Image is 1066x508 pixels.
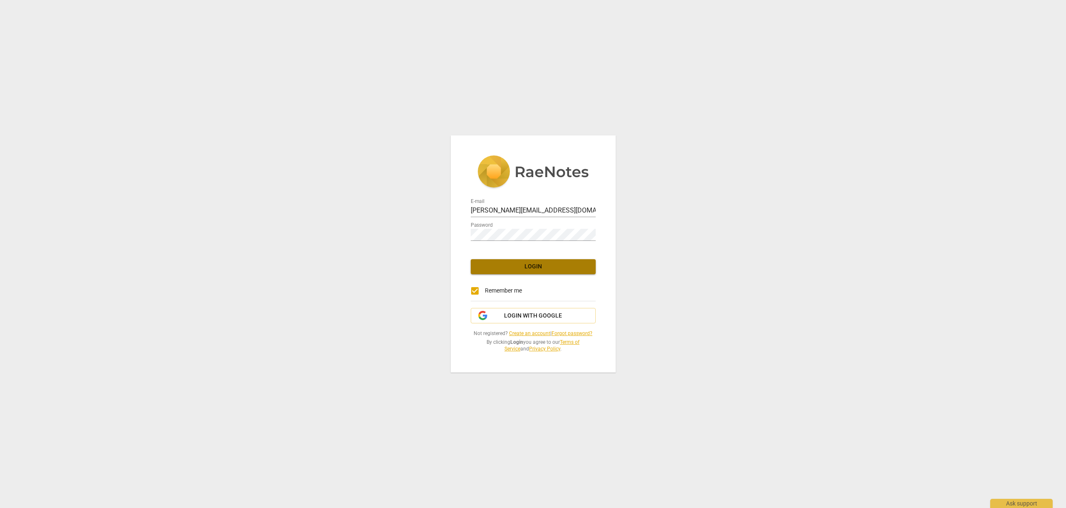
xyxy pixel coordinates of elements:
label: Password [471,223,493,228]
label: E-mail [471,199,484,204]
a: Create an account [509,330,550,336]
img: 5ac2273c67554f335776073100b6d88f.svg [477,155,589,190]
a: Privacy Policy [529,346,560,352]
span: By clicking you agree to our and . [471,339,596,353]
a: Forgot password? [552,330,592,336]
button: Login with Google [471,308,596,324]
span: Remember me [485,286,522,295]
b: Login [510,339,523,345]
span: Login with Google [504,312,562,320]
button: Login [471,259,596,274]
span: Login [477,263,589,271]
div: Ask support [990,499,1053,508]
span: Not registered? | [471,330,596,337]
